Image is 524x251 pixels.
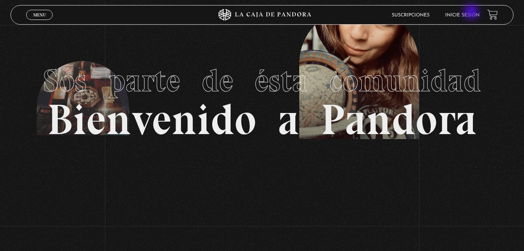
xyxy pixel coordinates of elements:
[445,13,480,18] a: Inicie sesión
[33,13,46,17] span: Menu
[487,9,498,20] a: View your shopping cart
[43,62,481,99] span: Sos parte de ésta comunidad
[30,19,49,25] span: Cerrar
[43,55,481,141] h1: Bienvenido a Pandora
[392,13,430,18] a: Suscripciones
